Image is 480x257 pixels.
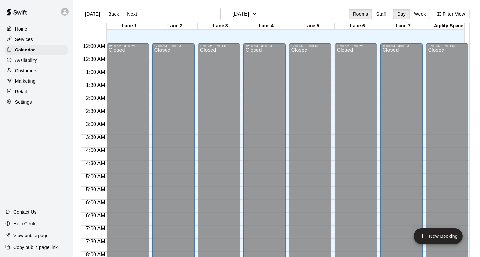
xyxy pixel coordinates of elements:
[380,23,426,29] div: Lane 7
[15,36,33,43] p: Services
[84,95,107,101] span: 2:00 AM
[220,8,269,20] button: [DATE]
[107,23,152,29] div: Lane 1
[81,43,107,49] span: 12:00 AM
[13,221,38,227] p: Help Center
[13,244,58,250] p: Copy public page link
[5,76,68,86] a: Marketing
[109,44,147,48] div: 12:00 AM – 3:00 PM
[428,44,466,48] div: 12:00 AM – 3:00 PM
[5,87,68,96] a: Retail
[84,187,107,192] span: 5:30 AM
[291,44,329,48] div: 12:00 AM – 3:00 PM
[13,232,49,239] p: View public page
[81,9,104,19] button: [DATE]
[84,135,107,140] span: 3:30 AM
[13,209,36,215] p: Contact Us
[84,226,107,231] span: 7:00 AM
[410,9,430,19] button: Week
[84,239,107,244] span: 7:30 AM
[245,44,284,48] div: 12:00 AM – 3:00 PM
[393,9,410,19] button: Day
[15,47,35,53] p: Calendar
[372,9,390,19] button: Staff
[5,24,68,34] a: Home
[5,97,68,107] a: Settings
[123,9,141,19] button: Next
[84,121,107,127] span: 3:00 AM
[414,228,463,244] button: add
[426,23,472,29] div: Agility Space
[154,44,193,48] div: 12:00 AM – 3:00 PM
[349,9,372,19] button: Rooms
[5,45,68,55] a: Calendar
[335,23,380,29] div: Lane 6
[15,99,32,105] p: Settings
[84,148,107,153] span: 4:00 AM
[243,23,289,29] div: Lane 4
[152,23,198,29] div: Lane 2
[15,78,36,84] p: Marketing
[84,213,107,218] span: 6:30 AM
[337,44,375,48] div: 12:00 AM – 3:00 PM
[433,9,469,19] button: Filter View
[104,9,123,19] button: Back
[84,82,107,88] span: 1:30 AM
[84,200,107,205] span: 6:00 AM
[289,23,335,29] div: Lane 5
[15,26,27,32] p: Home
[5,55,68,65] a: Availability
[232,9,249,19] h6: [DATE]
[15,57,37,64] p: Availability
[15,67,37,74] p: Customers
[81,56,107,62] span: 12:30 AM
[200,44,238,48] div: 12:00 AM – 3:00 PM
[84,108,107,114] span: 2:30 AM
[84,174,107,179] span: 5:00 AM
[198,23,243,29] div: Lane 3
[84,161,107,166] span: 4:30 AM
[382,44,421,48] div: 12:00 AM – 3:00 PM
[84,69,107,75] span: 1:00 AM
[5,66,68,76] a: Customers
[5,35,68,44] a: Services
[15,88,27,95] p: Retail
